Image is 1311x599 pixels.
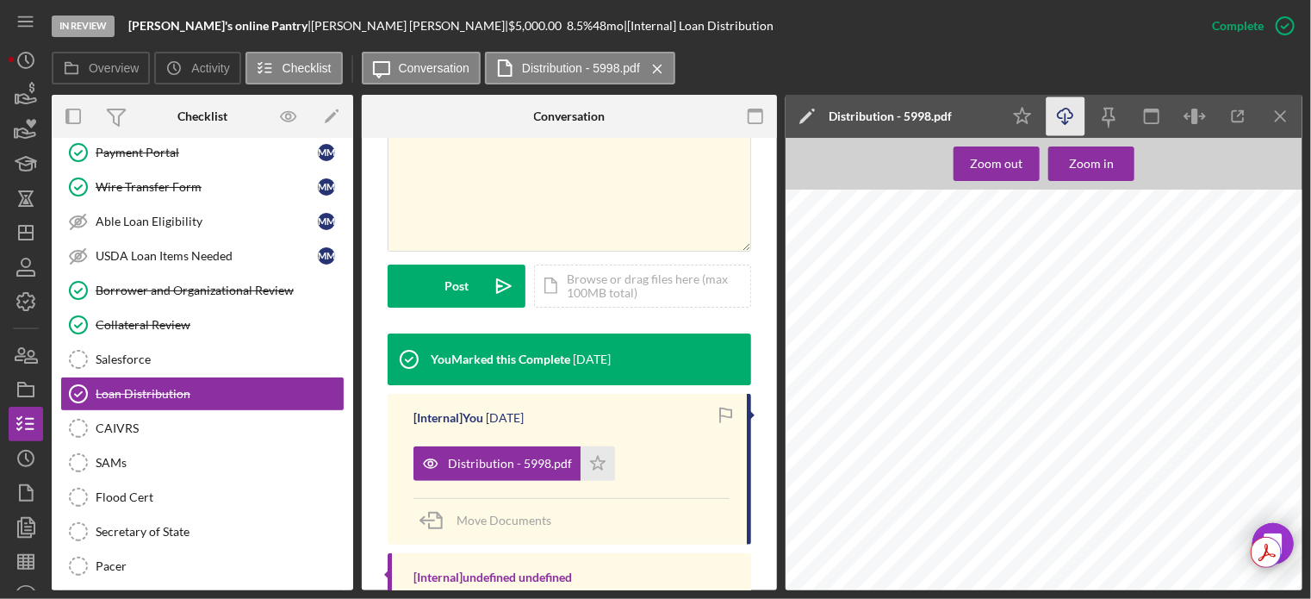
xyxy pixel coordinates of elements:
div: Open Intercom Messenger [1252,523,1294,565]
span:  [1048,452,1052,461]
div: Collateral Review [96,318,344,332]
time: 2025-07-09 22:54 [573,353,611,366]
a: CAIVRS [60,411,345,446]
span: State [832,507,850,515]
a: Wire Transfer FormMM [60,170,345,204]
span: Loan Type [832,441,877,451]
button: Checklist [245,52,343,84]
span: [PERSON_NAME] [835,578,909,588]
span: Refinance/Re-Close? [1157,441,1247,451]
button: Distribution - 5998.pdf [413,446,615,481]
span: Loan # [1048,479,1078,489]
span: Business Name [1048,527,1115,536]
span: Yes [1059,421,1075,430]
span: the page. You can put in your email to receive an edit link. [832,297,1065,307]
button: Distribution - 5998.pdf [485,52,675,84]
span:  [1079,452,1083,461]
label: Overview [89,61,139,75]
div: Conversation [534,109,606,123]
label: Activity [191,61,229,75]
div: Loan Distribution [96,387,344,401]
span: 2023-667 [1052,493,1090,502]
button: Move Documents [413,499,569,542]
span: You will not be able to make edits once you submit. Be sure to double check your answers prior to [832,277,1224,286]
div: Wire Transfer Form [96,180,318,194]
div: Borrower and Organizational Review [96,284,344,297]
div: Secretary of State [96,525,344,539]
span: submitting. If you need to save your progress and continue at a later time, simply hit save at th... [832,287,1254,296]
div: M M [318,178,335,196]
button: Zoom in [1048,147,1134,181]
span: Yes [1168,452,1184,461]
div: 8.5 % [567,19,593,33]
div: M M [318,144,335,161]
span: [PERSON_NAME] [1075,578,1149,588]
button: Conversation [362,52,482,84]
span: Distribution [832,256,923,272]
label: Conversation [399,61,470,75]
div: | [128,19,311,33]
div: [Internal] You [413,411,483,425]
div: Able Loan Eligibility [96,215,318,228]
div: Post [444,265,469,308]
span: Existing Borrower [1048,410,1126,420]
span: State [832,479,854,489]
a: Able Loan EligibilityMM [60,204,345,239]
span: Yes [1059,452,1075,461]
div: Zoom out [971,147,1023,181]
a: Salesforce [60,342,345,377]
a: Borrower and Organizational Review [60,273,345,308]
div: Distribution - 5998.pdf [448,457,572,471]
a: Secretary of State [60,515,345,549]
div: In Review [52,16,115,37]
span: Business [835,455,872,465]
div: | [Internal] Loan Distribution [624,19,774,33]
span: Move Documents [457,513,551,527]
div: You Marked this Complete [431,353,570,366]
div: Distribution - 5998.pdf [829,109,952,123]
span: No [1199,452,1210,461]
button: Complete [1195,9,1302,43]
div: M M [318,247,335,265]
span: [US_STATE] [835,492,885,502]
div: 48 mo [593,19,624,33]
span: Counselor [832,372,877,382]
a: Payment PortalMM [60,135,345,170]
a: Loan Distribution [60,377,345,411]
span: Counselor Email [1048,372,1120,382]
div: Flood Cert [96,490,344,504]
div: USDA Loan Items Needed [96,249,318,263]
label: Checklist [283,61,332,75]
span:  [1188,452,1191,461]
b: [PERSON_NAME]'s online Pantry [128,18,308,33]
span: No [1090,421,1102,430]
div: Zoom in [1069,147,1114,181]
a: Pacer [60,549,345,583]
span: Which upcoming box are you submitting for? [832,318,1027,328]
div: SAMs [96,456,344,470]
button: Overview [52,52,150,84]
div: Complete [1212,9,1264,43]
div: CAIVRS [96,421,344,435]
span: [EMAIL_ADDRESS][DOMAIN_NAME] [1052,386,1205,396]
button: Zoom out [954,147,1040,181]
a: SAMs [60,446,345,480]
time: 2025-07-09 22:54 [486,411,524,425]
a: Flood Cert [60,480,345,515]
span: SUBMITTING FOR ONE OF THE NEXT TWO BOXES. [832,357,1053,366]
span: Borrower 1 [832,565,879,574]
span: Step-Up? [1048,441,1089,451]
a: Collateral Review [60,308,345,342]
span:  [1079,421,1083,430]
span: No [1090,452,1102,461]
span: Remember, you can save your progress and come back later to submit. ONLY SUBMIT IF YOU ARE [832,346,1235,356]
span: [PERSON_NAME]'s online Pantry and More LLC [1052,540,1247,550]
div: $5,000.00 [508,19,567,33]
button: Post [388,265,525,308]
div: Payment Portal [96,146,318,159]
span:  [1157,452,1160,461]
div: Checklist [177,109,227,123]
a: USDA Loan Items NeededMM [60,239,345,273]
label: Distribution - 5998.pdf [522,61,640,75]
div: Salesforce [96,353,344,366]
